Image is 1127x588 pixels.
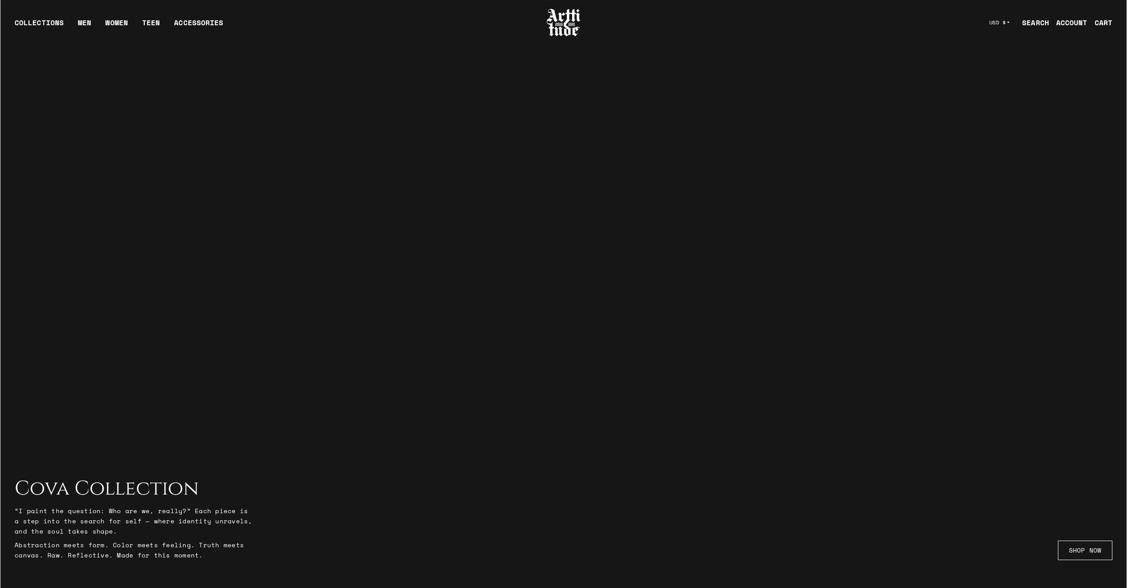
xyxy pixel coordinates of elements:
a: TEEN [142,17,160,35]
h2: Cova Collection [15,477,254,500]
div: COLLECTIONS [15,17,64,35]
a: SEARCH [1015,14,1049,31]
div: ACCESSORIES [174,17,223,35]
a: MEN [78,17,91,35]
button: USD $ [984,13,1015,32]
div: CART [1095,17,1112,28]
a: ACCOUNT [1049,14,1088,31]
a: WOMEN [105,17,128,35]
a: Open cart [1088,14,1112,31]
p: “I paint the question: Who are we, really?” Each piece is a step into the search for self — where... [15,506,254,536]
a: SHOP NOW [1058,541,1112,560]
ul: Main navigation [8,17,230,35]
img: Arttitude [546,8,581,38]
span: USD $ [989,19,1006,26]
p: Abstraction meets form. Color meets feeling. Truth meets canvas. Raw. Reflective. Made for this m... [15,540,254,560]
